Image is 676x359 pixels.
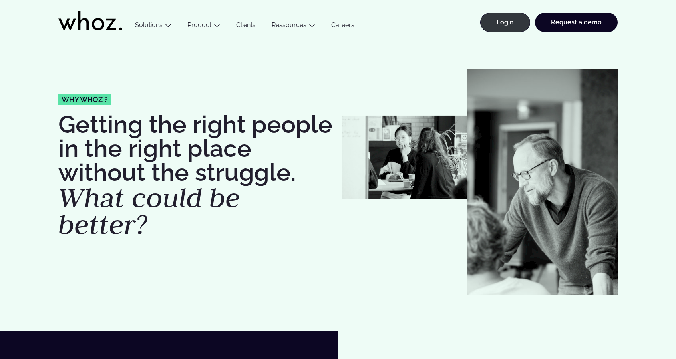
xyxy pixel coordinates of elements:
[58,112,334,238] h1: Getting the right people in the right place without the struggle.
[264,21,323,32] button: Ressources
[62,96,108,103] span: Why whoz ?
[272,21,306,29] a: Ressources
[480,13,530,32] a: Login
[228,21,264,32] a: Clients
[187,21,211,29] a: Product
[323,21,362,32] a: Careers
[467,69,618,295] img: Jean-Philippe Couturier whozzy
[342,116,467,199] img: Whozzies-working
[535,13,618,32] a: Request a demo
[58,180,240,242] em: What could be better?
[127,21,179,32] button: Solutions
[179,21,228,32] button: Product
